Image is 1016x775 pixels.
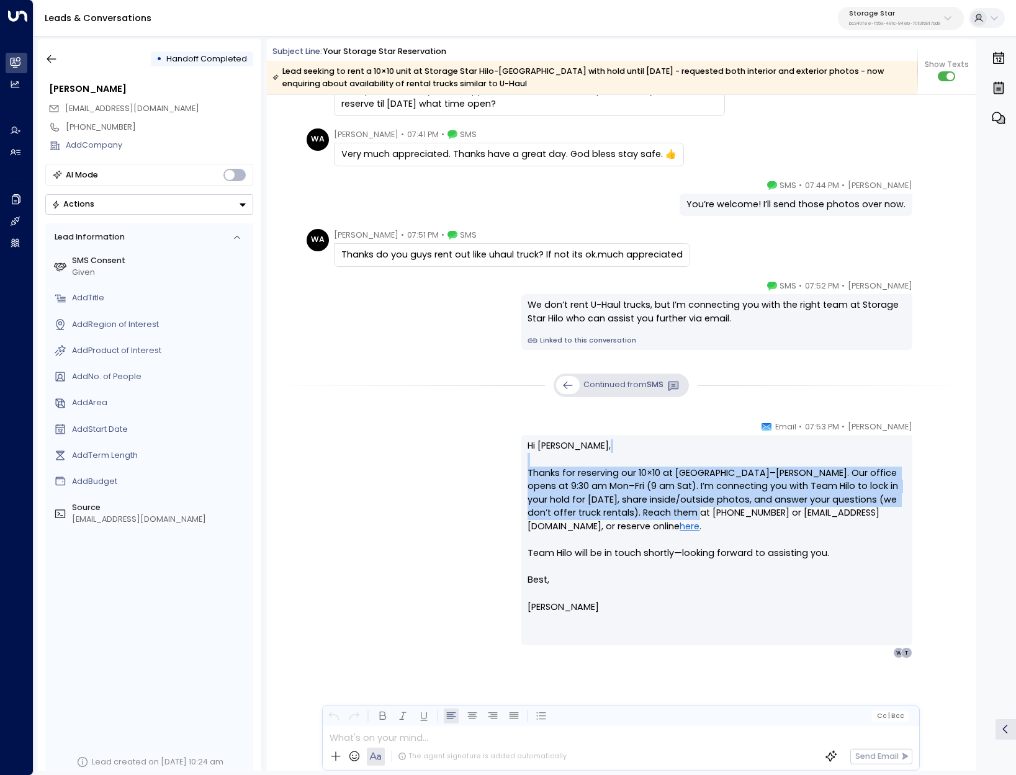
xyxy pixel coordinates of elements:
span: Cc Bcc [877,712,905,720]
button: Actions [45,194,253,215]
div: AddNo. of People [72,371,249,383]
div: [EMAIL_ADDRESS][DOMAIN_NAME] [72,514,249,526]
span: • [799,421,802,433]
p: Storage Star [849,10,940,17]
span: • [799,280,802,292]
label: Source [72,502,249,514]
div: WA [307,128,329,151]
span: [EMAIL_ADDRESS][DOMAIN_NAME] [65,103,199,114]
span: SMS [460,229,477,241]
span: Show Texts [925,59,969,70]
a: here [680,520,699,534]
span: • [842,179,845,192]
div: AddStart Date [72,424,249,436]
span: SMS [460,128,477,141]
div: AddTitle [72,292,249,304]
div: Your Storage Star Reservation [323,46,446,58]
div: Button group with a nested menu [45,194,253,215]
img: 120_headshot.jpg [917,421,940,443]
span: Handoff Completed [166,53,247,64]
span: • [401,229,404,241]
div: • [156,49,162,69]
button: Cc|Bcc [873,710,909,721]
span: | [888,712,890,720]
div: Both pls thanks very much appreciate. Pls send me the pictures . & yes hold reserve til [DATE] wh... [341,84,717,110]
div: WA [307,229,329,251]
div: Lead created on [DATE] 10:24 am [92,756,223,768]
span: • [401,128,404,141]
div: AI Mode [66,169,98,181]
a: Linked to this conversation [528,336,905,346]
span: [PERSON_NAME] [528,601,599,614]
label: SMS Consent [72,255,249,267]
div: The agent signature is added automatically [398,751,567,761]
span: 07:53 PM [805,421,839,433]
span: 07:41 PM [407,128,439,141]
span: aguonbilly@gmail.com [65,103,199,115]
span: SMS [780,179,796,192]
span: • [441,229,444,241]
div: AddCompany [66,140,253,151]
div: Thanks do you guys rent out like uhaul truck? If not its ok.much appreciated [341,248,683,262]
button: Storage Starbc340fee-f559-48fc-84eb-70f3f6817ad8 [838,7,964,30]
span: [PERSON_NAME] [848,421,912,433]
div: AddArea [72,397,249,409]
div: Actions [52,199,94,209]
div: Very much appreciated. Thanks have a great day. God bless stay safe. 👍 [341,148,677,161]
div: AddRegion of Interest [72,319,249,331]
span: • [842,280,845,292]
div: W [893,647,904,658]
p: bc340fee-f559-48fc-84eb-70f3f6817ad8 [849,21,940,26]
div: AddProduct of Interest [72,345,249,357]
p: Continued from [583,379,663,391]
button: Undo [326,709,342,724]
span: 07:44 PM [805,179,839,192]
img: 120_headshot.jpg [917,280,940,302]
div: You’re welcome! I’ll send those photos over now. [686,198,906,212]
div: T [901,647,912,658]
p: Hi [PERSON_NAME], Thanks for reserving our 10×10 at [GEOGRAPHIC_DATA]–[PERSON_NAME]. Our office o... [528,439,905,573]
div: Lead Information [50,231,124,243]
span: [PERSON_NAME] [334,229,398,241]
img: 120_headshot.jpg [917,179,940,202]
a: Leads & Conversations [45,12,151,24]
div: Given [72,267,249,279]
span: [PERSON_NAME] [334,128,398,141]
span: Email [775,421,796,433]
span: • [441,128,444,141]
span: [PERSON_NAME] [848,179,912,192]
span: 07:52 PM [805,280,839,292]
button: Redo [347,709,362,724]
span: [PERSON_NAME] [848,280,912,292]
div: AddBudget [72,476,249,488]
span: • [842,421,845,433]
span: • [799,179,802,192]
div: AddTerm Length [72,450,249,462]
span: Subject Line: [272,46,322,56]
span: Best, [528,573,549,587]
span: SMS [780,280,796,292]
div: Lead seeking to rent a 10×10 unit at Storage Star Hilo-[GEOGRAPHIC_DATA] with hold until [DATE] -... [272,65,910,90]
div: [PERSON_NAME] [49,83,253,96]
div: We don’t rent U-Haul trucks, but I’m connecting you with the right team at Storage Star Hilo who ... [528,298,905,325]
span: SMS [647,379,663,390]
div: [PHONE_NUMBER] [66,122,253,133]
span: 07:51 PM [407,229,439,241]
